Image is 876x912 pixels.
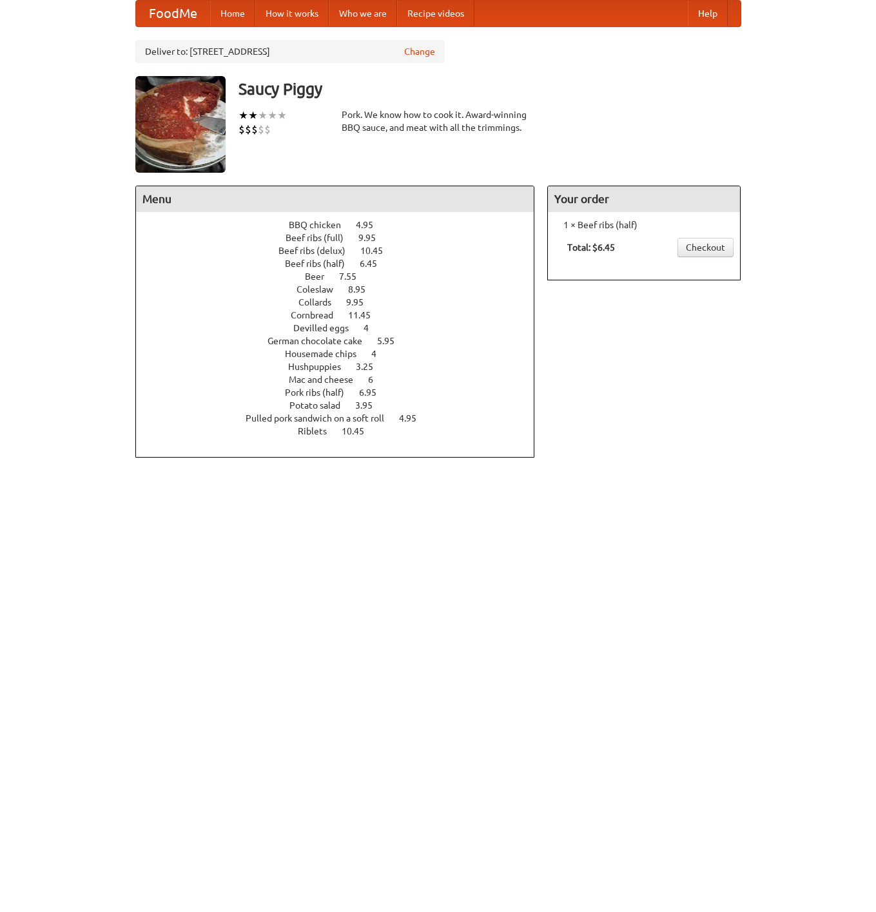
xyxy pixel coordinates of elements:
[246,413,440,423] a: Pulled pork sandwich on a soft roll 4.95
[305,271,337,282] span: Beer
[368,374,386,385] span: 6
[346,297,376,307] span: 9.95
[285,349,400,359] a: Housemade chips 4
[289,374,397,385] a: Mac and cheese 6
[404,45,435,58] a: Change
[348,310,384,320] span: 11.45
[278,246,358,256] span: Beef ribs (delux)
[210,1,255,26] a: Home
[288,362,397,372] a: Hushpuppies 3.25
[297,284,389,295] a: Coleslaw 8.95
[135,40,445,63] div: Deliver to: [STREET_ADDRESS]
[339,271,369,282] span: 7.55
[238,76,741,102] h3: Saucy Piggy
[289,220,354,230] span: BBQ chicken
[360,258,390,269] span: 6.45
[567,242,615,253] b: Total: $6.45
[278,246,407,256] a: Beef ribs (delux) 10.45
[298,297,344,307] span: Collards
[397,1,474,26] a: Recipe videos
[285,387,357,398] span: Pork ribs (half)
[548,186,740,212] h4: Your order
[288,362,354,372] span: Hushpuppies
[135,76,226,173] img: angular.jpg
[246,413,397,423] span: Pulled pork sandwich on a soft roll
[268,336,375,346] span: German chocolate cake
[355,400,385,411] span: 3.95
[258,122,264,137] li: $
[245,122,251,137] li: $
[238,122,245,137] li: $
[291,310,346,320] span: Cornbread
[286,233,356,243] span: Beef ribs (full)
[360,246,396,256] span: 10.45
[238,108,248,122] li: ★
[377,336,407,346] span: 5.95
[342,108,535,134] div: Pork. We know how to cook it. Award-winning BBQ sauce, and meat with all the trimmings.
[285,258,401,269] a: Beef ribs (half) 6.45
[291,310,394,320] a: Cornbread 11.45
[289,220,397,230] a: BBQ chicken 4.95
[289,400,396,411] a: Potato salad 3.95
[293,323,393,333] a: Devilled eggs 4
[289,374,366,385] span: Mac and cheese
[268,336,418,346] a: German chocolate cake 5.95
[359,387,389,398] span: 6.95
[348,284,378,295] span: 8.95
[356,362,386,372] span: 3.25
[688,1,728,26] a: Help
[554,218,734,231] li: 1 × Beef ribs (half)
[293,323,362,333] span: Devilled eggs
[371,349,389,359] span: 4
[364,323,382,333] span: 4
[342,426,377,436] span: 10.45
[136,1,210,26] a: FoodMe
[677,238,734,257] a: Checkout
[248,108,258,122] li: ★
[356,220,386,230] span: 4.95
[136,186,534,212] h4: Menu
[399,413,429,423] span: 4.95
[329,1,397,26] a: Who we are
[305,271,380,282] a: Beer 7.55
[251,122,258,137] li: $
[285,387,400,398] a: Pork ribs (half) 6.95
[286,233,400,243] a: Beef ribs (full) 9.95
[358,233,389,243] span: 9.95
[277,108,287,122] li: ★
[258,108,268,122] li: ★
[264,122,271,137] li: $
[268,108,277,122] li: ★
[285,258,358,269] span: Beef ribs (half)
[298,426,388,436] a: Riblets 10.45
[289,400,353,411] span: Potato salad
[285,349,369,359] span: Housemade chips
[298,426,340,436] span: Riblets
[297,284,346,295] span: Coleslaw
[255,1,329,26] a: How it works
[298,297,387,307] a: Collards 9.95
